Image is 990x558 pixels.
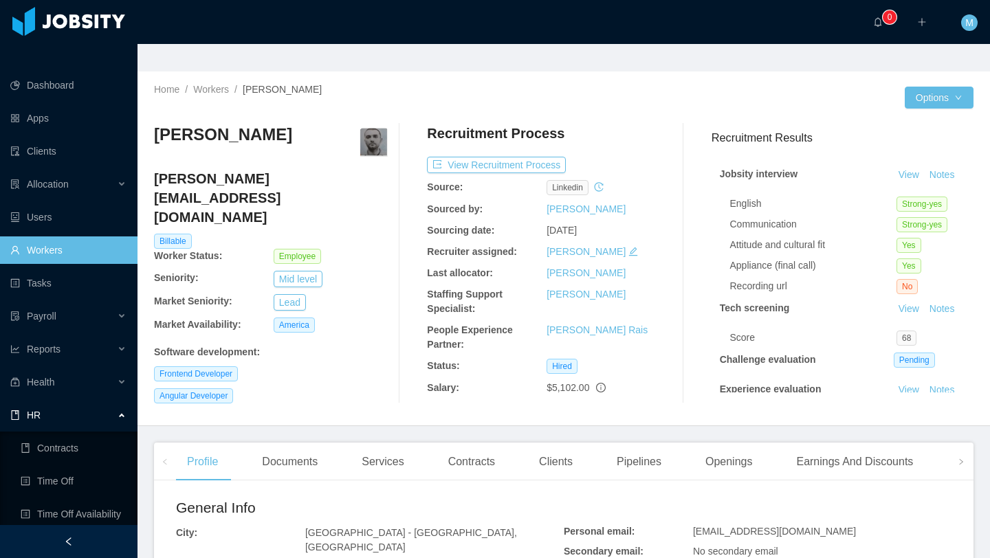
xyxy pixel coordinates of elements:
span: Payroll [27,311,56,322]
button: Optionsicon: down [905,87,973,109]
a: Workers [193,84,229,95]
span: Reports [27,344,60,355]
h4: Recruitment Process [427,124,564,143]
strong: Experience evaluation [720,383,822,394]
a: icon: profileTime Off [21,467,126,495]
span: M [965,14,973,31]
div: English [730,197,897,211]
i: icon: file-protect [10,311,20,321]
h3: Recruitment Results [712,129,973,146]
strong: Jobsity interview [720,168,798,179]
button: icon: exportView Recruitment Process [427,157,566,173]
span: Pending [894,353,935,368]
div: Contracts [437,443,506,481]
span: / [185,84,188,95]
b: Status: [427,360,459,371]
span: info-circle [596,383,606,392]
b: Sourcing date: [427,225,494,236]
img: 9835d230-ee56-4948-9073-586be7c5256e_66738213e13bd-400w.png [355,124,393,162]
b: Market Availability: [154,319,241,330]
b: Source: [427,181,463,192]
a: icon: pie-chartDashboard [10,71,126,99]
i: icon: left [162,458,168,465]
b: Worker Status: [154,250,222,261]
span: Billable [154,234,192,249]
div: Documents [251,443,329,481]
span: Angular Developer [154,388,233,403]
a: icon: profileTasks [10,269,126,297]
strong: Challenge evaluation [720,354,816,365]
div: Communication [730,217,897,232]
span: Frontend Developer [154,366,238,381]
div: Score [730,331,897,345]
span: HR [27,410,41,421]
span: Strong-yes [896,217,947,232]
span: Yes [896,238,921,253]
span: [GEOGRAPHIC_DATA] - [GEOGRAPHIC_DATA], [GEOGRAPHIC_DATA] [305,527,517,553]
div: Openings [694,443,764,481]
div: Attitude and cultural fit [730,238,897,252]
a: Home [154,84,179,95]
a: icon: appstoreApps [10,104,126,132]
div: Recording url [730,279,897,293]
b: Personal email: [564,526,635,537]
a: [PERSON_NAME] [547,246,626,257]
a: [PERSON_NAME] [547,289,626,300]
span: Hired [547,359,577,374]
span: [DATE] [547,225,577,236]
b: Secondary email: [564,546,643,557]
i: icon: solution [10,179,20,189]
h2: General Info [176,497,564,519]
button: Notes [924,167,960,183]
i: icon: right [958,458,965,465]
a: icon: bookContracts [21,434,126,462]
a: View [894,169,924,180]
a: icon: robotUsers [10,203,126,231]
b: Recruiter assigned: [427,246,517,257]
b: Market Seniority: [154,295,232,306]
span: Employee [274,249,321,264]
strong: Tech screening [720,302,790,313]
b: Software development : [154,346,260,357]
h3: [PERSON_NAME] [154,124,292,146]
button: Notes [924,382,960,399]
b: Salary: [427,382,459,393]
i: icon: book [10,410,20,420]
h4: [PERSON_NAME][EMAIL_ADDRESS][DOMAIN_NAME] [154,169,393,227]
i: icon: left [64,537,74,546]
button: Notes [924,301,960,317]
b: Staffing Support Specialist: [427,289,503,314]
span: Strong-yes [896,197,947,212]
a: [PERSON_NAME] [547,203,626,214]
i: icon: edit [628,247,638,256]
span: [PERSON_NAME] [243,84,322,95]
a: icon: auditClients [10,137,126,165]
a: icon: profileTime Off Availability [21,500,126,528]
a: View [894,384,924,395]
span: No secondary email [693,546,778,557]
div: Earnings And Discounts [785,443,924,481]
b: Last allocator: [427,267,493,278]
div: Appliance (final call) [730,258,897,273]
a: [PERSON_NAME] Rais [547,324,648,335]
span: Yes [896,258,921,274]
div: Services [351,443,415,481]
span: No [896,279,918,294]
a: [PERSON_NAME] [547,267,626,278]
b: City: [176,527,197,538]
span: 68 [896,331,916,346]
b: People Experience Partner: [427,324,513,350]
b: Seniority: [154,272,199,283]
span: linkedin [547,180,588,195]
i: icon: history [594,182,604,192]
span: Allocation [27,179,69,190]
span: / [234,84,237,95]
i: icon: medicine-box [10,377,20,387]
b: Sourced by: [427,203,483,214]
i: icon: line-chart [10,344,20,354]
a: icon: exportView Recruitment Process [427,159,566,170]
button: Lead [274,294,306,311]
span: $5,102.00 [547,382,589,393]
span: [EMAIL_ADDRESS][DOMAIN_NAME] [693,526,856,537]
button: Mid level [274,271,322,287]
